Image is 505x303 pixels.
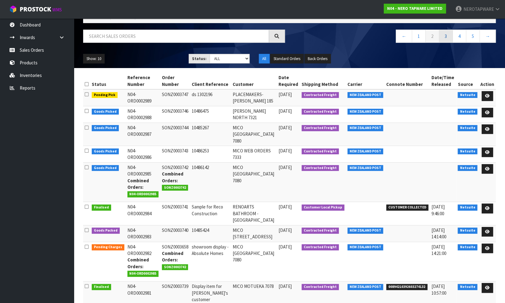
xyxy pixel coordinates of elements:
span: Pending Charges [92,244,124,250]
span: Contracted Freight [302,284,339,290]
span: Netsuite [458,92,477,98]
td: N04-ORD0002983 [126,225,160,242]
input: Search sales orders [83,30,269,43]
span: Contracted Freight [302,109,339,115]
td: PLACEMAKERS-[PERSON_NAME] 185 [231,89,277,106]
td: MICO [GEOGRAPHIC_DATA] 7080 [231,123,277,146]
td: showroom display - Absolute Homes [190,242,231,281]
span: [DATE] [279,148,292,154]
span: Goods Picked [92,125,119,131]
td: RENOARTS BATHROOM - [GEOGRAPHIC_DATA] [231,202,277,225]
span: SONZ0003742 [162,185,188,191]
td: N04-ORD0002985 [126,162,160,202]
td: SONZ0003741 [160,202,190,225]
th: Shipping Method [300,73,346,89]
span: Contracted Freight [302,125,339,131]
span: Netsuite [458,284,477,290]
th: Action [479,73,496,89]
strong: Combined Orders: [162,250,183,263]
span: NEW ZEALAND POST [347,109,383,115]
span: [DATE] [279,244,292,250]
span: Finalised [92,284,111,290]
span: Finalised [92,204,111,211]
strong: Combined Orders: [127,178,149,190]
span: [DATE] [279,227,292,233]
span: CUSTOMER COLLECTED [386,204,428,211]
td: 10485267 [190,123,231,146]
td: SONZ0003742 [160,162,190,202]
a: → [479,30,496,43]
span: [DATE] 14:14:00 [431,227,446,240]
td: N04-ORD0002982 [126,242,160,281]
strong: N04 - NERO TAPWARE LIMITED [387,6,443,11]
a: 5 [466,30,480,43]
span: NEW ZEALAND POST [347,165,383,171]
strong: Status: [192,56,206,61]
a: 3 [439,30,453,43]
span: [DATE] [279,204,292,210]
img: cube-alt.png [9,5,17,13]
button: Standard Orders [270,54,304,64]
span: Netsuite [458,165,477,171]
span: NEW ZEALAND POST [347,125,383,131]
td: SONZ0003746 [160,106,190,123]
span: [DATE] [279,283,292,289]
td: ds 1302196 [190,89,231,106]
span: Contracted Freight [302,165,339,171]
span: NEROTAPWARE [463,6,494,12]
a: 2 [425,30,439,43]
span: [DATE] 10:57:00 [431,283,446,296]
span: NEW ZEALAND POST [347,228,383,234]
span: Contracted Freight [302,228,339,234]
td: 10486475 [190,106,231,123]
td: MICO WEB ORDERS 7333 [231,146,277,162]
td: N04-ORD0002988 [126,106,160,123]
td: N04-ORD0002989 [126,89,160,106]
span: N04-ORD0002985 [127,271,159,277]
td: Sample for Reco Construction [190,202,231,225]
span: 00894210392603274132 [386,284,427,290]
th: Customer [231,73,277,89]
td: [PERSON_NAME] NORTH 7321 [231,106,277,123]
span: ProStock [20,5,51,13]
nav: Page navigation [294,30,496,45]
span: Goods Picked [92,165,119,171]
td: N04-ORD0002987 [126,123,160,146]
span: SONZ0003742 [162,264,188,270]
button: Show: 10 [83,54,105,64]
span: N04-ORD0002985 [127,191,159,197]
th: Connote Number [385,73,430,89]
span: Customer Local Pickup [302,204,344,211]
span: Contracted Freight [302,244,339,250]
td: 10486253 [190,146,231,162]
th: Client Reference [190,73,231,89]
span: Goods Packed [92,228,120,234]
span: Goods Picked [92,109,119,115]
td: MICO [GEOGRAPHIC_DATA] 7080 [231,242,277,281]
span: NEW ZEALAND POST [347,148,383,155]
td: 10486142 [190,162,231,202]
a: 4 [452,30,466,43]
span: Goods Picked [92,148,119,155]
span: NEW ZEALAND POST [347,92,383,98]
strong: Combined Orders: [127,257,149,269]
span: Netsuite [458,244,477,250]
td: N04-ORD0002986 [126,146,160,162]
span: Netsuite [458,125,477,131]
td: 10485424 [190,225,231,242]
span: [DATE] [279,125,292,131]
td: N04-ORD0002984 [126,202,160,225]
button: All [259,54,270,64]
strong: Combined Orders: [162,171,183,183]
th: Reference Number [126,73,160,89]
a: ← [396,30,412,43]
span: NEW ZEALAND POST [347,244,383,250]
td: SONZ0003740 [160,225,190,242]
span: NEW ZEALAND POST [347,284,383,290]
th: Date/Time Released [430,73,456,89]
th: Order Number [160,73,190,89]
th: Date Required [277,73,300,89]
span: Pending Pick [92,92,118,98]
button: Back Orders [304,54,331,64]
span: [DATE] 14:21:00 [431,244,446,256]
